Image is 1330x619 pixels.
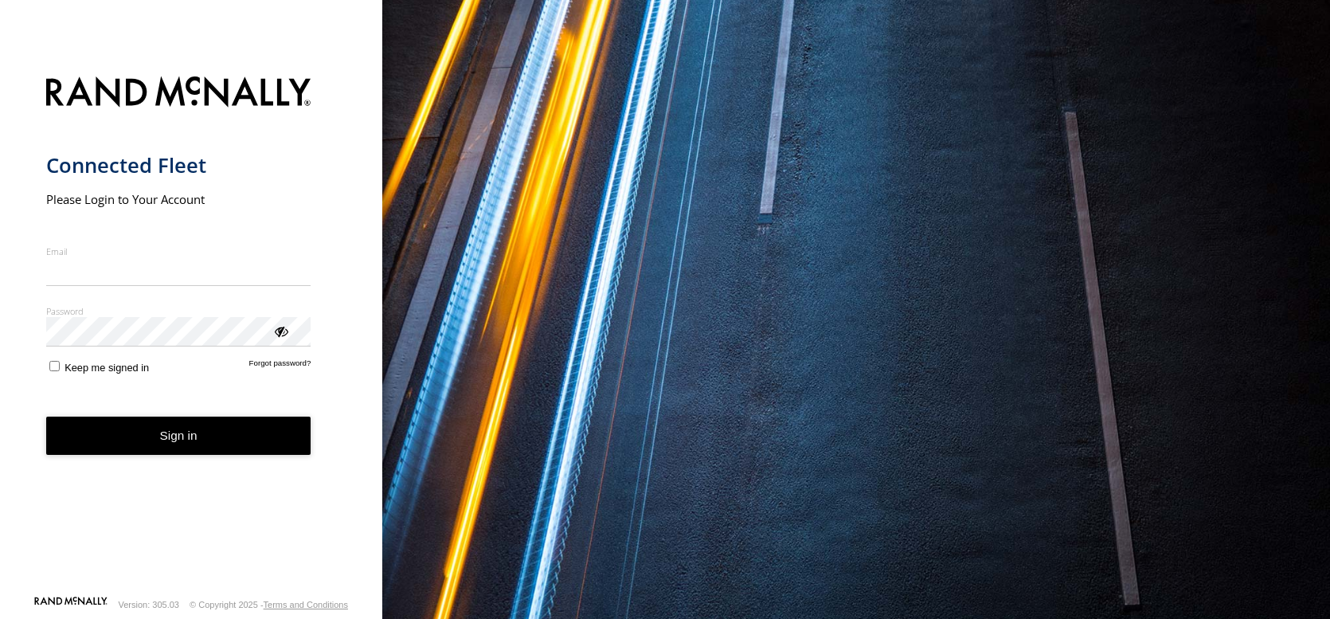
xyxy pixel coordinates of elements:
[46,417,311,456] button: Sign in
[46,191,311,207] h2: Please Login to Your Account
[34,597,108,613] a: Visit our Website
[46,305,311,317] label: Password
[190,600,348,609] div: © Copyright 2025 -
[49,361,60,371] input: Keep me signed in
[46,67,337,596] form: main
[46,73,311,114] img: Rand McNally
[272,323,288,339] div: ViewPassword
[264,600,348,609] a: Terms and Conditions
[119,600,179,609] div: Version: 305.03
[249,358,311,374] a: Forgot password?
[46,152,311,178] h1: Connected Fleet
[65,362,149,374] span: Keep me signed in
[46,245,311,257] label: Email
